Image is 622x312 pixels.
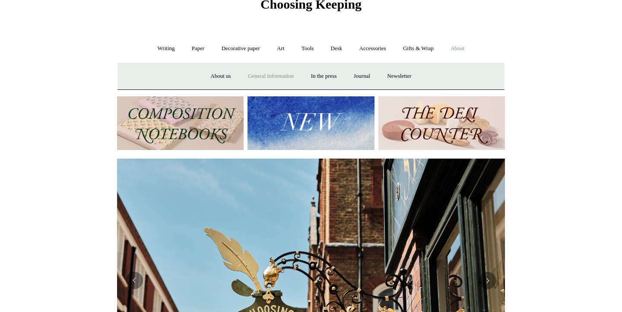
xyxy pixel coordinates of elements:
a: Paper [184,37,213,60]
a: Gifts & Wrap [395,37,441,60]
a: Choosing Keeping [260,4,362,10]
img: New.jpg__PID:f73bdf93-380a-4a35-bcfe-7823039498e1 [248,96,374,150]
a: Tools [294,37,322,60]
a: About [443,37,473,60]
a: Decorative paper [214,37,268,60]
a: Journal [346,65,378,88]
a: Writing [150,37,183,60]
button: Next [479,272,496,289]
a: Accessories [352,37,394,60]
a: Desk [323,37,350,60]
a: About us [203,65,238,88]
a: In the press [303,65,345,88]
img: 202302 Composition ledgers.jpg__PID:69722ee6-fa44-49dd-a067-31375e5d54ec [117,96,244,150]
img: The Deli Counter [378,96,505,150]
button: Previous [126,272,143,289]
a: General Information [240,65,301,88]
a: Newsletter [379,65,419,88]
a: Art [269,37,292,60]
